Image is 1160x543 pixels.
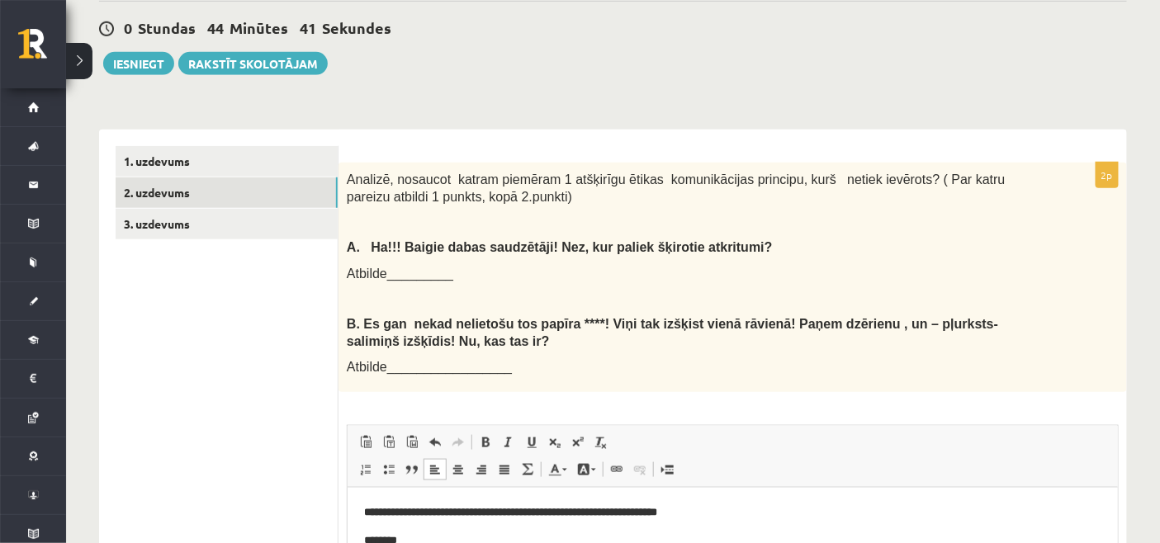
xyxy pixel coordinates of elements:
a: Atsaistīt [628,459,651,480]
a: Ielīmēt (vadīšanas taustiņš+V) [354,432,377,453]
a: Atkārtot (vadīšanas taustiņš+Y) [447,432,470,453]
a: 1. uzdevums [116,146,338,177]
span: Stundas [138,18,196,37]
p: 2p [1096,162,1119,188]
span: Analizē, nosaucot katram piemēram 1 atšķirīgu ētikas komunikācijas principu, kurš netiek ievērots... [347,172,1006,204]
a: Ievietot kā vienkāršu tekstu (vadīšanas taustiņš+pārslēgšanas taustiņš+V) [377,432,400,453]
body: Bagātinātā teksta redaktors, wiswyg-editor-user-answer-47433807452800 [17,17,754,145]
a: Augšraksts [566,432,589,453]
a: Apakšraksts [543,432,566,453]
b: Es gan nekad nelietošu tos papīra ****! Viņi tak izšķist vienā rāvienā! Paņem dzērienu , un – pļu... [347,317,998,348]
a: Ievietot/noņemt numurētu sarakstu [354,459,377,480]
span: 41 [300,18,316,37]
span: Atbilde_________ [347,267,453,281]
a: Izlīdzināt pa labi [470,459,493,480]
span: Minūtes [230,18,288,37]
span: A. Ha!!! Baigie dabas saudzētāji! Nez, kur paliek šķirotie atkritumi? [347,240,773,254]
span: 0 [124,18,132,37]
span: Sekundes [322,18,391,37]
a: Saite (vadīšanas taustiņš+K) [605,459,628,480]
a: Math [516,459,539,480]
a: Teksta krāsa [543,459,572,480]
a: Atcelt (vadīšanas taustiņš+Z) [424,432,447,453]
a: Bloka citāts [400,459,424,480]
a: Izlīdzināt malas [493,459,516,480]
a: Noņemt stilus [589,432,613,453]
span: 44 [207,18,224,37]
a: Rakstīt skolotājam [178,52,328,75]
a: Ievietot lapas pārtraukumu drukai [656,459,679,480]
span: Atbilde_________________ [347,360,512,374]
a: Izlīdzināt pa kreisi [424,459,447,480]
a: Ievietot no Worda [400,432,424,453]
a: 3. uzdevums [116,209,338,239]
a: Rīgas 1. Tālmācības vidusskola [18,29,66,70]
a: Fona krāsa [572,459,601,480]
a: Slīpraksts (vadīšanas taustiņš+I) [497,432,520,453]
a: Treknraksts (vadīšanas taustiņš+B) [474,432,497,453]
a: Centrēti [447,459,470,480]
button: Iesniegt [103,52,174,75]
a: Pasvītrojums (vadīšanas taustiņš+U) [520,432,543,453]
a: Ievietot/noņemt sarakstu ar aizzīmēm [377,459,400,480]
strong: B. [347,317,360,331]
a: 2. uzdevums [116,177,338,208]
